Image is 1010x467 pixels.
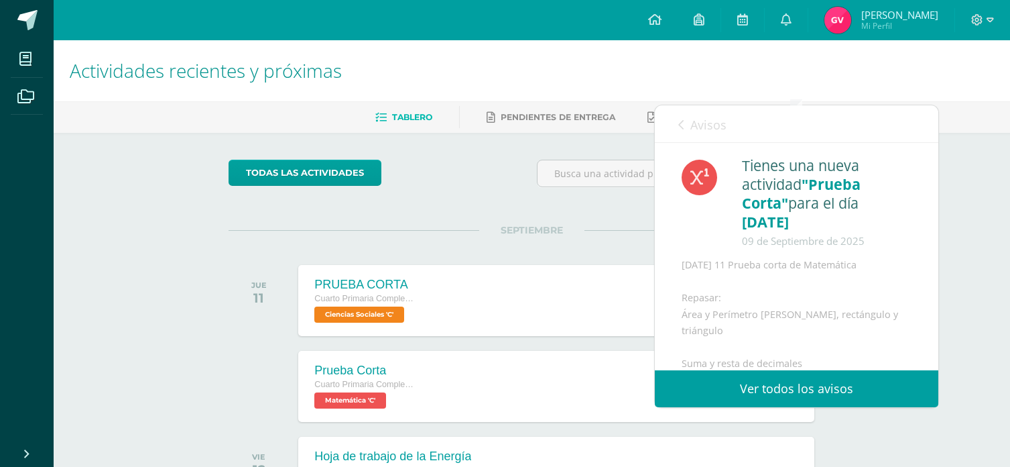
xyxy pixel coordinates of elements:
div: [DATE] 11 Prueba corta de Matemática Repasar: Área y Perímetro [PERSON_NAME], rectángulo y triáng... [682,257,911,372]
span: [PERSON_NAME] [861,8,938,21]
div: 11 [251,290,267,306]
span: Pendientes de entrega [501,112,615,122]
a: todas las Actividades [229,160,381,186]
span: Tablero [392,112,432,122]
span: Mi Perfil [861,20,938,32]
span: SEPTIEMBRE [479,224,584,236]
div: PRUEBA CORTA [314,278,415,292]
a: Entregadas [647,107,721,128]
div: VIE [252,452,265,462]
img: 7dc5dd6dc5eac2a4813ab7ae4b6d8255.png [824,7,851,34]
div: Prueba Corta [314,364,415,378]
input: Busca una actividad próxima aquí... [538,160,834,187]
a: Ver todos los avisos [655,370,938,407]
div: Tienes una nueva actividad para el día [742,156,911,250]
span: Cuarto Primaria Complementaria [314,380,415,389]
a: Pendientes de entrega [487,107,615,128]
span: Ciencias Sociales 'C' [314,307,404,323]
span: Actividades recientes y próximas [70,58,342,83]
span: [DATE] [742,212,789,231]
span: "Prueba Corta" [742,174,861,213]
div: Hoja de trabajo de la Energía [314,450,471,464]
div: 09 de Septiembre de 2025 [742,231,911,250]
a: Tablero [375,107,432,128]
span: Avisos [690,117,727,133]
span: Matemática 'C' [314,393,386,409]
div: JUE [251,280,267,290]
span: Cuarto Primaria Complementaria [314,294,415,303]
